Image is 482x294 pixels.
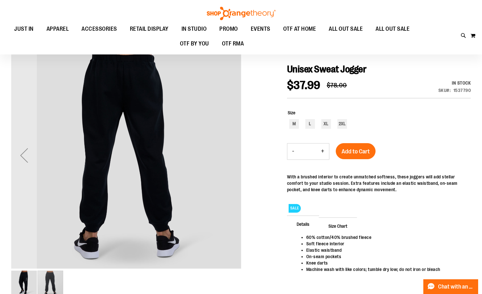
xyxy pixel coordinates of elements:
[289,119,299,129] div: M
[306,234,464,241] li: 60% cotton/40% brushed fleece
[11,40,241,270] div: Alternate image #1 for 1537790
[81,22,117,36] span: ACCESSORIES
[337,119,347,129] div: 2XL
[306,241,464,247] li: Soft fleece interior
[376,22,410,36] span: ALL OUT SALE
[47,22,69,36] span: APPAREL
[306,266,464,273] li: Machine wash with like colors; tumble dry low; do not iron or bleach
[453,87,471,94] div: 1537790
[438,88,451,93] strong: SKU
[180,37,209,51] span: OTF BY YOU
[438,80,471,86] div: Availability
[182,22,207,36] span: IN STUDIO
[283,22,316,36] span: OTF AT HOME
[306,247,464,253] li: Elastic waistband
[423,279,478,294] button: Chat with an Expert
[299,144,316,159] input: Product quantity
[319,217,357,234] span: Size Chart
[11,39,241,269] img: Alternate image #1 for 1537790
[289,204,301,213] span: SALE
[327,82,347,89] span: $78.00
[336,143,376,159] button: Add to Cart
[287,79,320,92] span: $37.99
[222,37,244,51] span: OTF RMA
[287,64,367,75] span: Unisex Sweat Jogger
[219,22,238,36] span: PROMO
[206,7,276,20] img: Shop Orangetheory
[316,143,329,159] button: Increase product quantity
[306,260,464,266] li: Knee darts
[251,22,270,36] span: EVENTS
[14,22,34,36] span: JUST IN
[288,110,295,115] span: Size
[287,143,299,159] button: Decrease product quantity
[306,253,464,260] li: On-seam pockets
[321,119,331,129] div: XL
[130,22,169,36] span: RETAIL DISPLAY
[11,40,37,270] div: Previous
[342,148,370,155] span: Add to Cart
[438,284,474,290] span: Chat with an Expert
[305,119,315,129] div: L
[287,174,471,193] div: With a brushed interior to create unmatched softness, these joggers will add stellar comfort to y...
[287,216,319,232] span: Details
[438,80,471,86] div: In stock
[329,22,363,36] span: ALL OUT SALE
